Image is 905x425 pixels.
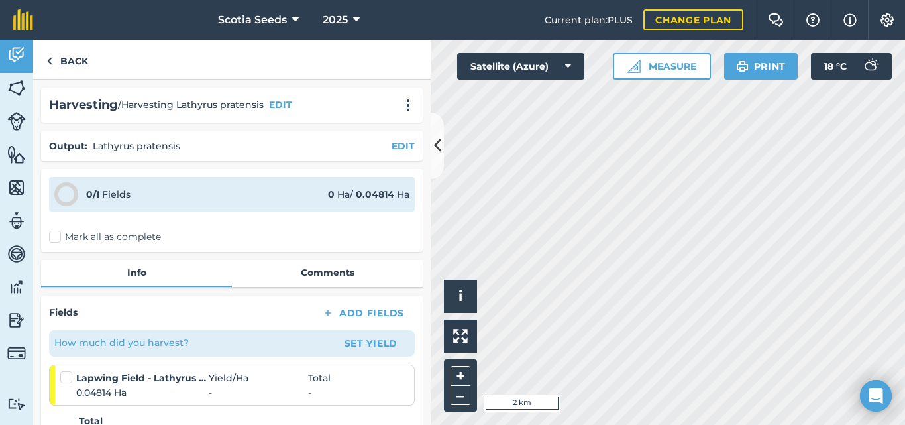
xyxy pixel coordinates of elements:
[49,139,87,153] h4: Output :
[93,139,180,153] p: Lathyrus pratensis
[323,12,348,28] span: 2025
[545,13,633,27] span: Current plan : PLUS
[328,187,409,202] div: Ha / Ha
[356,188,394,200] strong: 0.04814
[46,53,52,69] img: svg+xml;base64,PHN2ZyB4bWxucz0iaHR0cDovL3d3dy53My5vcmcvMjAwMC9zdmciIHdpZHRoPSI5IiBoZWlnaHQ9IjI0Ii...
[457,53,584,80] button: Satellite (Azure)
[392,139,415,153] button: EDIT
[860,380,892,412] div: Open Intercom Messenger
[7,244,26,264] img: svg+xml;base64,PD94bWwgdmVyc2lvbj0iMS4wIiBlbmNvZGluZz0idXRmLTgiPz4KPCEtLSBHZW5lcmF0b3I6IEFkb2JlIE...
[86,188,99,200] strong: 0 / 1
[49,95,118,115] h2: Harvesting
[7,211,26,231] img: svg+xml;base64,PD94bWwgdmVyc2lvbj0iMS4wIiBlbmNvZGluZz0idXRmLTgiPz4KPCEtLSBHZW5lcmF0b3I6IEFkb2JlIE...
[451,386,470,405] button: –
[118,97,264,112] span: / Harvesting Lathyrus pratensis
[643,9,743,30] a: Change plan
[76,385,209,400] span: 0.04814 Ha
[311,304,415,322] button: Add Fields
[41,260,232,285] a: Info
[613,53,711,80] button: Measure
[308,385,311,400] span: -
[13,9,33,30] img: fieldmargin Logo
[54,335,189,350] p: How much did you harvest?
[736,58,749,74] img: svg+xml;base64,PHN2ZyB4bWxucz0iaHR0cDovL3d3dy53My5vcmcvMjAwMC9zdmciIHdpZHRoPSIxOSIgaGVpZ2h0PSIyNC...
[49,230,161,244] label: Mark all as complete
[805,13,821,27] img: A question mark icon
[811,53,892,80] button: 18 °C
[328,188,335,200] strong: 0
[768,13,784,27] img: Two speech bubbles overlapping with the left bubble in the forefront
[824,53,847,80] span: 18 ° C
[49,305,78,320] h4: Fields
[209,385,308,400] span: -
[458,288,462,304] span: i
[308,371,331,385] span: Total
[218,12,287,28] span: Scotia Seeds
[209,371,308,385] span: Yield / Ha
[453,329,468,343] img: Four arrows, one pointing top left, one top right, one bottom right and the last bottom left
[7,78,26,98] img: svg+xml;base64,PHN2ZyB4bWxucz0iaHR0cDovL3d3dy53My5vcmcvMjAwMC9zdmciIHdpZHRoPSI1NiIgaGVpZ2h0PSI2MC...
[7,277,26,297] img: svg+xml;base64,PD94bWwgdmVyc2lvbj0iMS4wIiBlbmNvZGluZz0idXRmLTgiPz4KPCEtLSBHZW5lcmF0b3I6IEFkb2JlIE...
[724,53,798,80] button: Print
[857,53,884,80] img: svg+xml;base64,PD94bWwgdmVyc2lvbj0iMS4wIiBlbmNvZGluZz0idXRmLTgiPz4KPCEtLSBHZW5lcmF0b3I6IEFkb2JlIE...
[451,366,470,386] button: +
[33,40,101,79] a: Back
[76,371,209,385] strong: Lapwing Field - Lathyrus pratense C 24-36
[879,13,895,27] img: A cog icon
[269,97,292,112] button: EDIT
[7,344,26,363] img: svg+xml;base64,PD94bWwgdmVyc2lvbj0iMS4wIiBlbmNvZGluZz0idXRmLTgiPz4KPCEtLSBHZW5lcmF0b3I6IEFkb2JlIE...
[7,45,26,65] img: svg+xml;base64,PD94bWwgdmVyc2lvbj0iMS4wIiBlbmNvZGluZz0idXRmLTgiPz4KPCEtLSBHZW5lcmF0b3I6IEFkb2JlIE...
[400,99,416,112] img: svg+xml;base64,PHN2ZyB4bWxucz0iaHR0cDovL3d3dy53My5vcmcvMjAwMC9zdmciIHdpZHRoPSIyMCIgaGVpZ2h0PSIyNC...
[843,12,857,28] img: svg+xml;base64,PHN2ZyB4bWxucz0iaHR0cDovL3d3dy53My5vcmcvMjAwMC9zdmciIHdpZHRoPSIxNyIgaGVpZ2h0PSIxNy...
[333,333,409,354] button: Set Yield
[7,398,26,410] img: svg+xml;base64,PD94bWwgdmVyc2lvbj0iMS4wIiBlbmNvZGluZz0idXRmLTgiPz4KPCEtLSBHZW5lcmF0b3I6IEFkb2JlIE...
[7,310,26,330] img: svg+xml;base64,PD94bWwgdmVyc2lvbj0iMS4wIiBlbmNvZGluZz0idXRmLTgiPz4KPCEtLSBHZW5lcmF0b3I6IEFkb2JlIE...
[627,60,641,73] img: Ruler icon
[232,260,423,285] a: Comments
[444,280,477,313] button: i
[7,112,26,131] img: svg+xml;base64,PD94bWwgdmVyc2lvbj0iMS4wIiBlbmNvZGluZz0idXRmLTgiPz4KPCEtLSBHZW5lcmF0b3I6IEFkb2JlIE...
[86,187,131,202] div: Fields
[7,178,26,198] img: svg+xml;base64,PHN2ZyB4bWxucz0iaHR0cDovL3d3dy53My5vcmcvMjAwMC9zdmciIHdpZHRoPSI1NiIgaGVpZ2h0PSI2MC...
[7,145,26,164] img: svg+xml;base64,PHN2ZyB4bWxucz0iaHR0cDovL3d3dy53My5vcmcvMjAwMC9zdmciIHdpZHRoPSI1NiIgaGVpZ2h0PSI2MC...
